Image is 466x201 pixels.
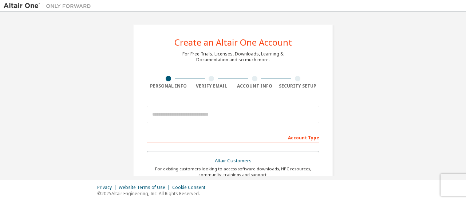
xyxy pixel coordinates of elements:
[190,83,233,89] div: Verify Email
[119,185,172,190] div: Website Terms of Use
[97,185,119,190] div: Privacy
[147,83,190,89] div: Personal Info
[276,83,320,89] div: Security Setup
[174,38,292,47] div: Create an Altair One Account
[182,51,284,63] div: For Free Trials, Licenses, Downloads, Learning & Documentation and so much more.
[4,2,95,9] img: Altair One
[233,83,276,89] div: Account Info
[97,190,210,197] p: © 2025 Altair Engineering, Inc. All Rights Reserved.
[147,131,319,143] div: Account Type
[151,156,315,166] div: Altair Customers
[172,185,210,190] div: Cookie Consent
[151,166,315,178] div: For existing customers looking to access software downloads, HPC resources, community, trainings ...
